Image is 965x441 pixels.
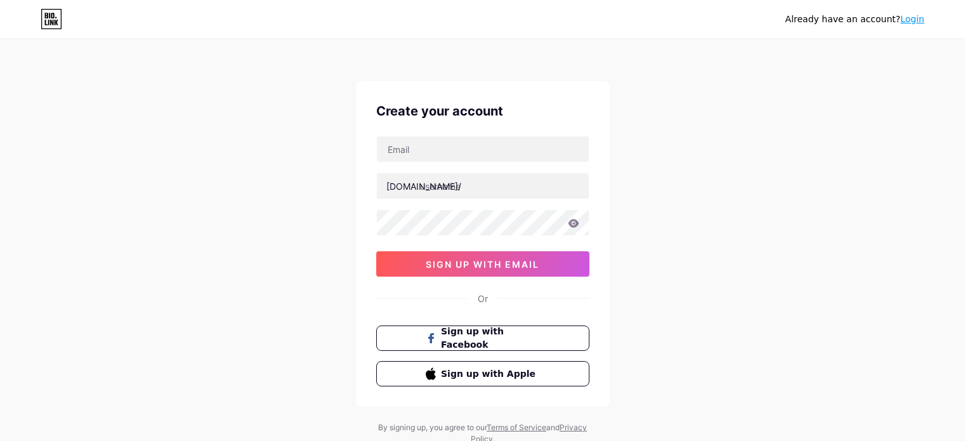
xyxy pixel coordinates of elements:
a: Terms of Service [487,423,546,432]
div: Or [478,292,488,305]
span: Sign up with Facebook [441,325,539,352]
div: Create your account [376,102,589,121]
span: sign up with email [426,259,539,270]
span: Sign up with Apple [441,367,539,381]
div: Already have an account? [785,13,924,26]
button: Sign up with Facebook [376,326,589,351]
div: [DOMAIN_NAME]/ [386,180,461,193]
a: Login [900,14,924,24]
button: Sign up with Apple [376,361,589,386]
button: sign up with email [376,251,589,277]
input: Email [377,136,589,162]
input: username [377,173,589,199]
